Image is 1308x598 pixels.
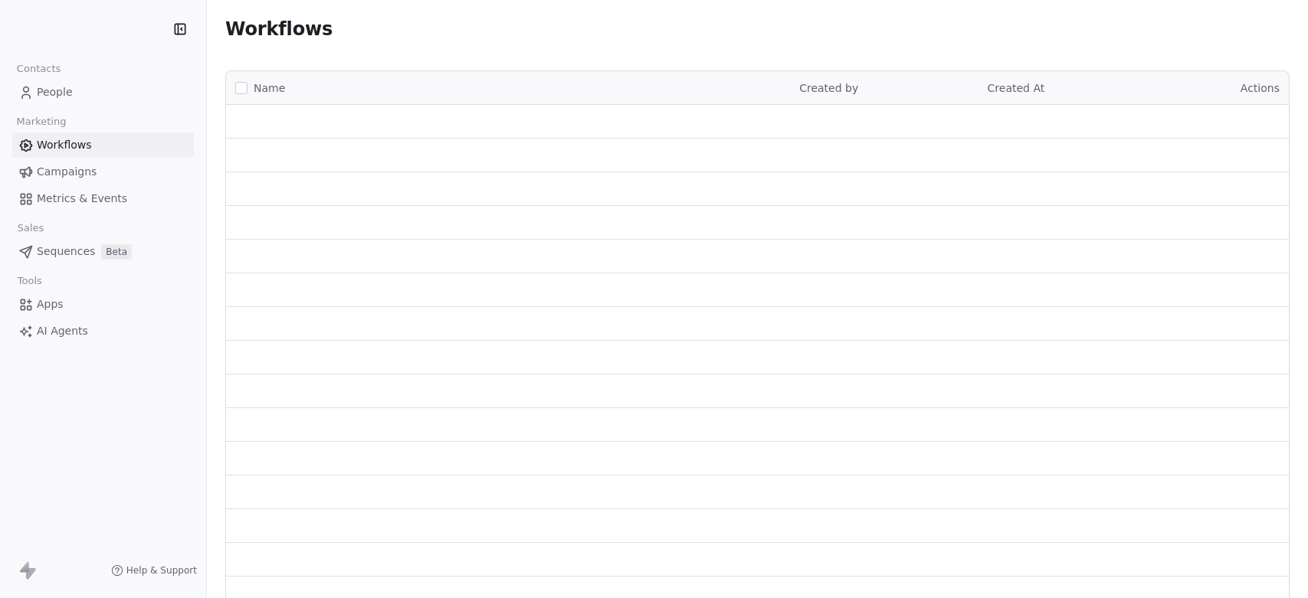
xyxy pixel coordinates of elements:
[12,159,194,185] a: Campaigns
[126,564,197,577] span: Help & Support
[225,18,333,40] span: Workflows
[11,217,51,240] span: Sales
[101,244,132,260] span: Beta
[37,191,127,207] span: Metrics & Events
[37,84,73,100] span: People
[37,164,97,180] span: Campaigns
[12,239,194,264] a: SequencesBeta
[37,137,92,153] span: Workflows
[12,292,194,317] a: Apps
[10,110,73,133] span: Marketing
[988,82,1045,94] span: Created At
[1241,82,1280,94] span: Actions
[254,80,285,96] span: Name
[12,319,194,344] a: AI Agents
[37,243,95,260] span: Sequences
[12,132,194,158] a: Workflows
[37,296,64,312] span: Apps
[12,186,194,211] a: Metrics & Events
[10,57,67,80] span: Contacts
[799,82,858,94] span: Created by
[12,80,194,105] a: People
[37,323,88,339] span: AI Agents
[11,270,48,292] span: Tools
[111,564,197,577] a: Help & Support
